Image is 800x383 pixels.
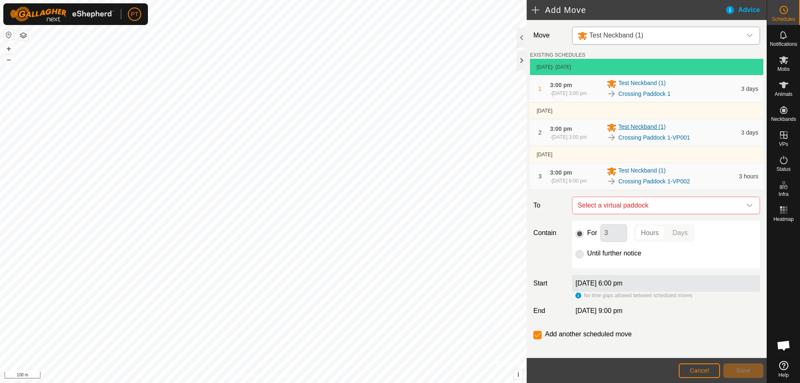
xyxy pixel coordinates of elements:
[550,82,572,88] span: 3:00 pm
[607,133,617,143] img: To
[230,372,262,380] a: Privacy Policy
[587,230,597,236] label: For
[741,27,758,44] div: dropdown trigger
[272,372,296,380] a: Contact Us
[10,7,114,22] img: Gallagher Logo
[690,367,709,374] span: Cancel
[550,125,572,132] span: 3:00 pm
[771,333,796,358] div: Open chat
[574,27,741,44] span: Test Neckband
[538,129,542,136] span: 2
[550,133,587,141] div: -
[538,85,542,92] span: 1
[575,280,622,287] label: [DATE] 6:00 pm
[584,293,692,298] span: No time gaps allowed between scheduled moves
[552,134,587,140] span: [DATE] 3:00 pm
[778,373,789,378] span: Help
[723,363,763,378] button: Save
[514,370,523,379] button: i
[538,173,542,180] span: 3
[679,363,720,378] button: Cancel
[537,64,552,70] span: [DATE]
[725,5,767,15] div: Advice
[530,278,569,288] label: Start
[550,90,587,97] div: -
[530,197,569,214] label: To
[552,178,587,184] span: [DATE] 6:00 pm
[530,27,569,45] label: Move
[552,90,587,96] span: [DATE] 3:00 pm
[618,177,690,186] a: Crossing Paddock 1-VP002
[545,331,632,338] label: Add another scheduled move
[607,89,617,99] img: To
[4,44,14,54] button: +
[550,177,587,185] div: -
[771,117,796,122] span: Neckbands
[18,30,28,40] button: Map Layers
[517,371,519,378] span: i
[773,217,794,222] span: Heatmap
[736,367,750,374] span: Save
[618,133,690,142] a: Crossing Paddock 1-VP001
[776,167,790,172] span: Status
[618,166,666,176] span: Test Neckband (1)
[574,197,741,214] span: Select a virtual paddock
[741,85,758,92] span: 3 days
[741,197,758,214] div: dropdown trigger
[607,176,617,186] img: To
[530,51,585,59] label: EXISTING SCHEDULES
[537,152,552,158] span: [DATE]
[4,30,14,40] button: Reset Map
[552,64,571,70] span: - [DATE]
[741,129,758,136] span: 3 days
[739,173,758,180] span: 3 hours
[778,192,788,197] span: Infra
[779,142,788,147] span: VPs
[772,17,795,22] span: Schedules
[767,358,800,381] a: Help
[589,32,643,39] span: Test Neckband (1)
[131,10,138,19] span: PT
[587,250,641,257] label: Until further notice
[532,5,725,15] h2: Add Move
[775,92,792,97] span: Animals
[777,67,790,72] span: Mobs
[575,307,622,314] span: [DATE] 9:00 pm
[550,169,572,176] span: 3:00 pm
[530,228,569,238] label: Contain
[618,90,670,98] a: Crossing Paddock 1
[618,123,666,133] span: Test Neckband (1)
[537,108,552,114] span: [DATE]
[770,42,797,47] span: Notifications
[618,79,666,89] span: Test Neckband (1)
[530,306,569,316] label: End
[4,55,14,65] button: –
